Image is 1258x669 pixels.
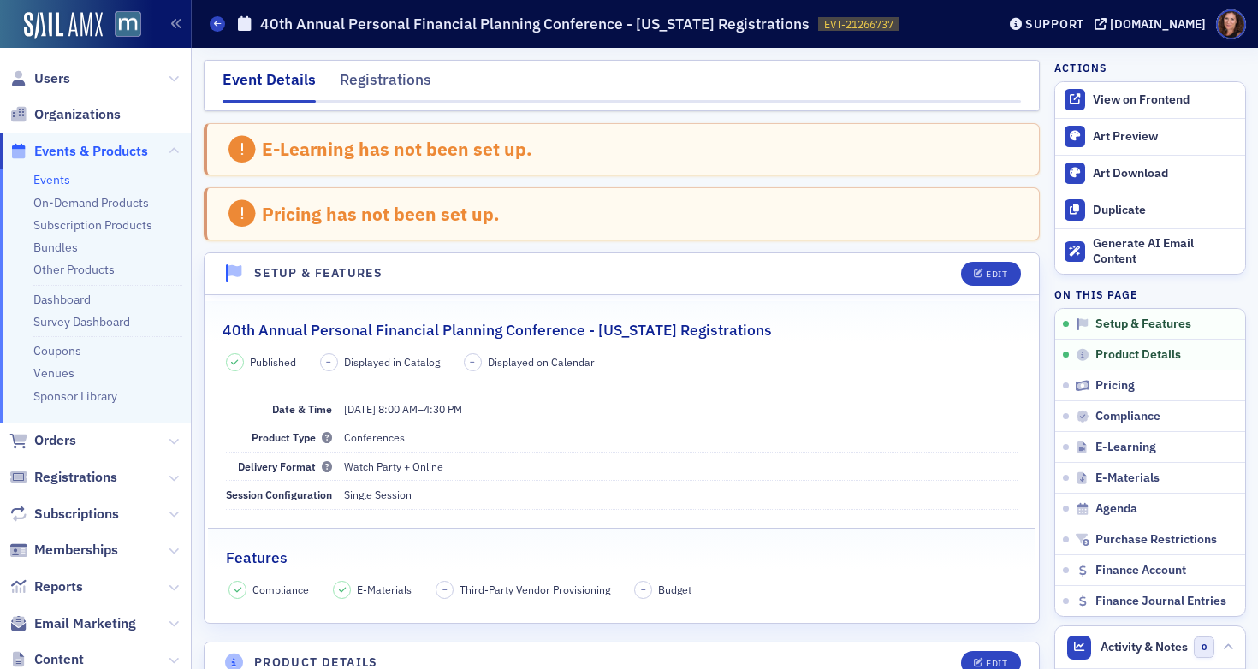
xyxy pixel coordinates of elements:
a: Other Products [33,262,115,277]
a: Orders [9,431,76,450]
span: Subscriptions [34,505,119,524]
span: Orders [34,431,76,450]
span: Organizations [34,105,121,124]
span: – [326,356,331,368]
span: Pricing [1095,378,1135,394]
h2: 40th Annual Personal Financial Planning Conference - [US_STATE] Registrations [223,319,772,341]
span: Product Details [1095,347,1181,363]
div: View on Frontend [1093,92,1237,108]
span: Session Configuration [226,488,332,501]
span: Single Session [344,488,412,501]
h4: Actions [1054,60,1107,75]
div: Edit [986,269,1007,279]
a: Memberships [9,541,118,559]
span: Delivery Format [238,459,332,473]
a: Coupons [33,343,81,358]
a: View on Frontend [1055,82,1245,118]
span: 0 [1194,636,1215,658]
a: Subscription Products [33,217,152,233]
span: Displayed on Calendar [488,354,595,370]
a: Art Download [1055,155,1245,192]
button: Edit [961,262,1020,286]
h4: On this page [1054,287,1246,302]
a: View Homepage [103,11,141,40]
span: Watch Party + Online [344,459,443,473]
span: Budget [658,582,691,597]
span: Setup & Features [1095,317,1191,332]
span: Purchase Restrictions [1095,532,1217,548]
span: Date & Time [272,402,332,416]
span: – [442,583,448,595]
span: E-Materials [1095,471,1160,486]
span: Memberships [34,541,118,559]
span: Third-Party Vendor Provisioning [460,582,610,597]
span: Product Type [252,430,332,444]
div: Art Download [1093,166,1237,181]
span: Email Marketing [34,614,136,633]
div: Event Details [223,68,316,103]
time: 4:30 PM [424,402,462,416]
span: Compliance [252,582,309,597]
a: Survey Dashboard [33,314,130,329]
span: Profile [1216,9,1246,39]
span: – [470,356,475,368]
span: EVT-21266737 [824,17,893,32]
a: Events [33,172,70,187]
a: Reports [9,577,83,596]
span: [DATE] [344,402,376,416]
h4: Setup & Features [254,264,383,282]
span: Content [34,650,84,669]
a: On-Demand Products [33,195,149,210]
span: – [344,402,462,416]
span: Registrations [34,468,117,487]
div: Registrations [340,68,431,100]
h1: 40th Annual Personal Financial Planning Conference - [US_STATE] Registrations [260,14,810,34]
span: Activity & Notes [1101,638,1188,656]
div: Duplicate [1093,203,1237,218]
span: Conferences [344,430,405,444]
img: SailAMX [115,11,141,38]
a: Users [9,69,70,88]
div: [DOMAIN_NAME] [1110,16,1206,32]
span: Users [34,69,70,88]
span: Published [250,354,296,370]
time: 8:00 AM [378,402,418,416]
a: Registrations [9,468,117,487]
img: SailAMX [24,12,103,39]
div: Edit [986,659,1007,668]
span: Agenda [1095,501,1137,517]
span: Events & Products [34,142,148,161]
span: Displayed in Catalog [344,354,440,370]
a: Art Preview [1055,119,1245,155]
div: Support [1025,16,1084,32]
a: Dashboard [33,292,91,307]
div: E-Learning has not been set up. [262,138,532,160]
span: Reports [34,577,83,596]
a: Bundles [33,240,78,255]
div: Generate AI Email Content [1093,236,1237,266]
div: Pricing has not been set up. [262,203,500,225]
button: Generate AI Email Content [1055,228,1245,275]
span: E-Materials [357,582,412,597]
a: Email Marketing [9,614,136,633]
span: E-Learning [1095,440,1156,455]
span: – [641,583,646,595]
span: Finance Journal Entries [1095,594,1226,609]
h2: Features [226,547,288,569]
div: Art Preview [1093,129,1237,145]
a: Venues [33,365,74,381]
a: Organizations [9,105,121,124]
button: [DOMAIN_NAME] [1095,18,1212,30]
span: Finance Account [1095,563,1186,578]
button: Duplicate [1055,192,1245,228]
a: Subscriptions [9,505,119,524]
a: Events & Products [9,142,148,161]
a: Content [9,650,84,669]
span: Compliance [1095,409,1160,424]
a: Sponsor Library [33,388,117,404]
